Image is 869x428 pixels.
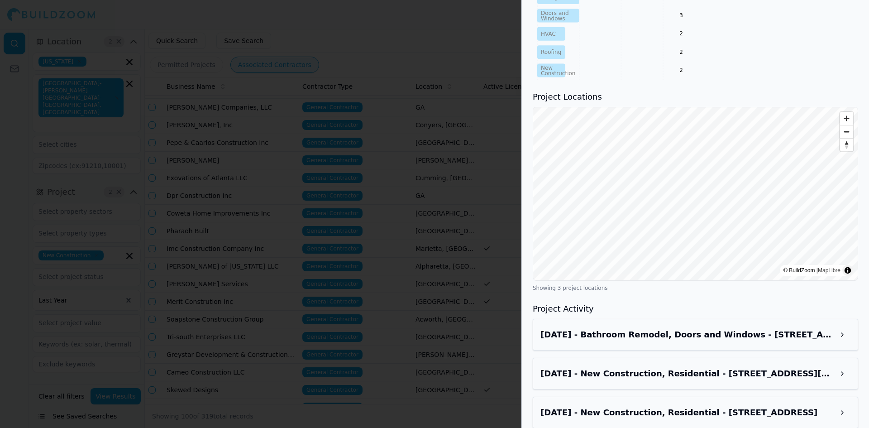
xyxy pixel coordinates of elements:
h3: Project Locations [533,91,858,103]
tspan: HVAC [541,31,556,37]
text: 2 [679,30,683,37]
tspan: New [541,65,553,71]
text: 2 [679,49,683,55]
button: Reset bearing to north [840,138,853,151]
h3: Aug 27, 2025 - Bathroom Remodel, Doors and Windows - 997 Metropolitan Pkwy SW, Atlanta, GA, 30310 [540,328,834,341]
text: 3 [679,12,683,19]
h3: Project Activity [533,303,858,315]
tspan: Construction [541,70,575,77]
h3: Apr 14, 2025 - New Construction, Residential - 2172 Holiday Cemetery Rd, Jefferson, GA, 30549 [540,406,834,419]
text: 2 [679,67,683,73]
tspan: Windows [541,15,565,22]
tspan: Doors and [541,10,569,16]
h3: Jul 8, 2025 - New Construction, Residential - 701 Antone St NW, Atlanta, GA, 30318 [540,367,834,380]
a: MapLibre [818,267,840,274]
summary: Toggle attribution [842,265,853,276]
button: Zoom out [840,125,853,138]
button: Zoom in [840,112,853,125]
div: Showing 3 project locations [533,284,858,292]
div: © BuildZoom | [783,266,840,275]
tspan: Roofing [541,49,561,55]
canvas: Map [533,107,858,280]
